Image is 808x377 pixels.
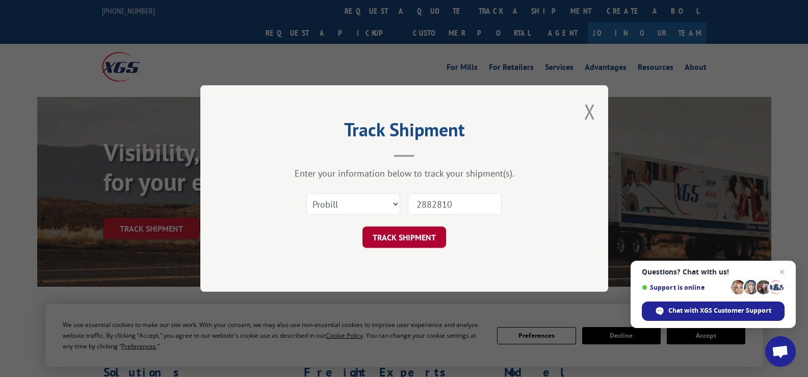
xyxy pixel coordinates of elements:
h2: Track Shipment [251,122,557,142]
div: Chat with XGS Customer Support [642,301,785,321]
span: Support is online [642,284,727,291]
button: Close modal [584,98,595,125]
div: Open chat [765,336,796,367]
div: Enter your information below to track your shipment(s). [251,167,557,179]
span: Chat with XGS Customer Support [668,306,771,315]
input: Number(s) [408,193,502,215]
span: Questions? Chat with us! [642,268,785,276]
span: Close chat [776,266,788,278]
button: TRACK SHIPMENT [362,227,446,248]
